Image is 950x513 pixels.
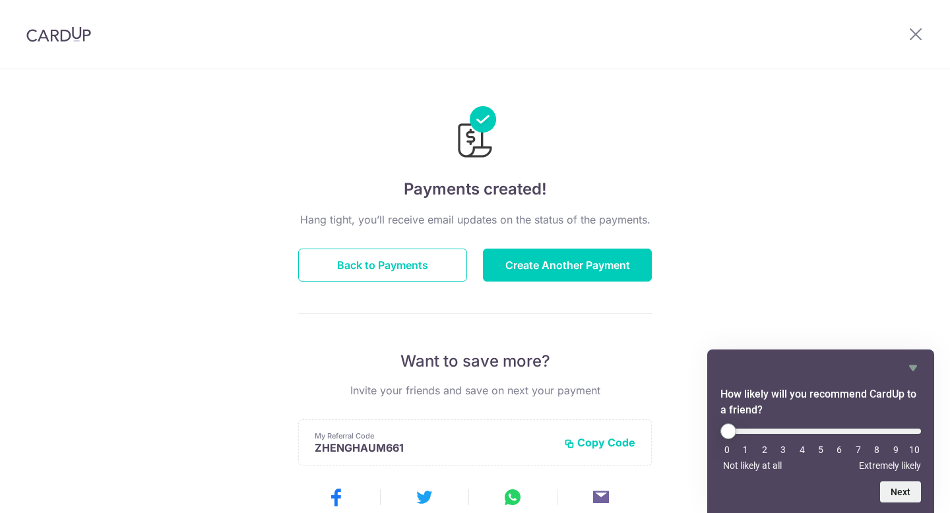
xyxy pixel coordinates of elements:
[720,386,921,418] h2: How likely will you recommend CardUp to a friend? Select an option from 0 to 10, with 0 being Not...
[880,481,921,502] button: Next question
[796,444,809,455] li: 4
[298,177,652,201] h4: Payments created!
[298,212,652,227] p: Hang tight, you’ll receive email updates on the status of the payments.
[833,444,846,455] li: 6
[758,444,771,455] li: 2
[859,460,921,471] span: Extremely likely
[870,444,883,455] li: 8
[739,444,752,455] li: 1
[454,106,496,162] img: Payments
[564,436,635,449] button: Copy Code
[814,444,827,455] li: 5
[889,444,902,455] li: 9
[908,444,921,455] li: 10
[315,441,554,454] p: ZHENGHAUM661
[852,444,865,455] li: 7
[26,26,91,42] img: CardUp
[720,423,921,471] div: How likely will you recommend CardUp to a friend? Select an option from 0 to 10, with 0 being Not...
[905,360,921,376] button: Hide survey
[723,460,782,471] span: Not likely at all
[776,444,790,455] li: 3
[483,249,652,282] button: Create Another Payment
[298,351,652,372] p: Want to save more?
[720,444,734,455] li: 0
[298,249,467,282] button: Back to Payments
[720,360,921,502] div: How likely will you recommend CardUp to a friend? Select an option from 0 to 10, with 0 being Not...
[315,431,554,441] p: My Referral Code
[298,382,652,398] p: Invite your friends and save on next your payment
